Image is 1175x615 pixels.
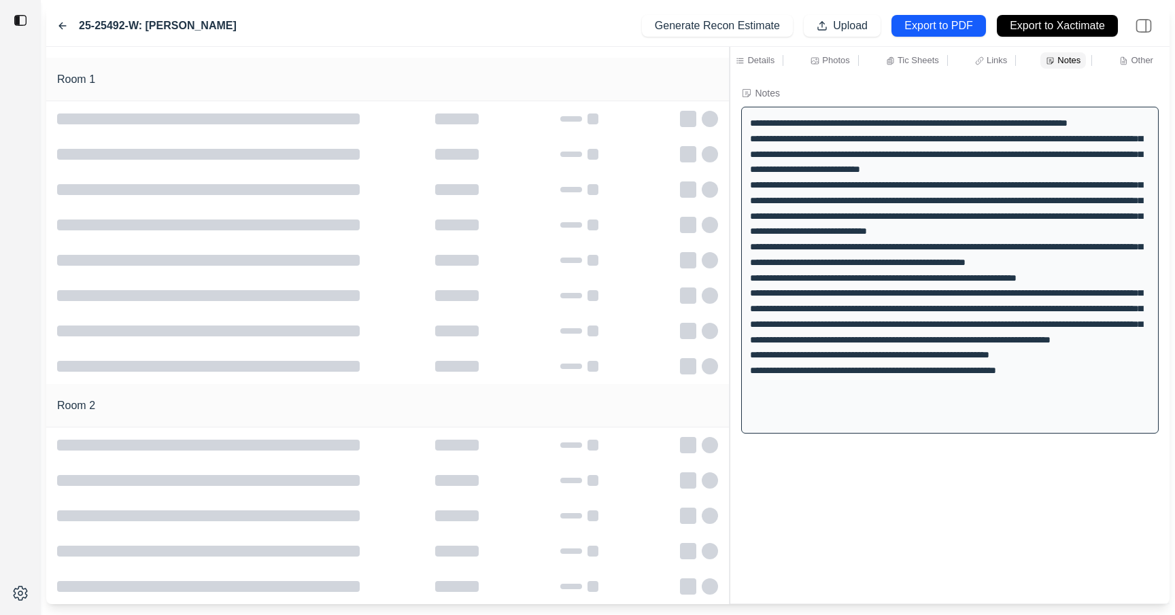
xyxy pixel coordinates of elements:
[1010,18,1105,34] p: Export to Xactimate
[804,15,881,37] button: Upload
[14,14,27,27] img: toggle sidebar
[79,18,237,34] label: 25-25492-W: [PERSON_NAME]
[833,18,868,34] p: Upload
[904,18,972,34] p: Export to PDF
[1129,11,1159,41] img: right-panel.svg
[655,18,780,34] p: Generate Recon Estimate
[642,15,793,37] button: Generate Recon Estimate
[891,15,986,37] button: Export to PDF
[997,15,1118,37] button: Export to Xactimate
